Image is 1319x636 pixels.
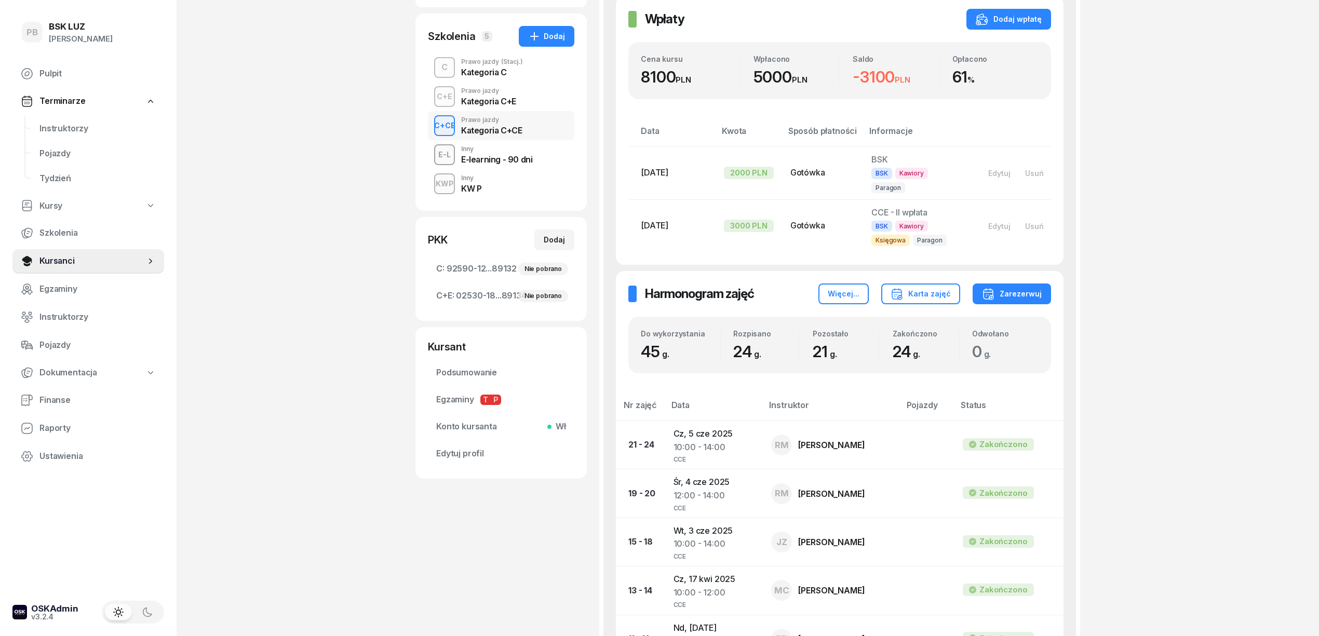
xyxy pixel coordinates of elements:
[436,447,566,461] span: Edytuj profil
[913,349,920,359] small: g.
[798,538,865,546] div: [PERSON_NAME]
[434,148,455,161] div: E-L
[641,167,668,178] span: [DATE]
[428,387,574,412] a: EgzaminyTP
[31,116,164,141] a: Instruktorzy
[436,289,454,303] span: C+E:
[967,75,975,85] small: %
[434,86,455,107] button: C+E
[895,75,910,85] small: PLN
[461,175,481,181] div: Inny
[428,233,448,247] div: PKK
[461,117,522,123] div: Prawo jazdy
[428,82,574,111] button: C+EPrawo jazdyKategoria C+E
[674,503,755,511] div: CCE
[966,9,1051,30] button: Dodaj wpłatę
[12,194,164,218] a: Kursy
[461,126,522,134] div: Kategoria C+CE
[641,329,720,338] div: Do wykorzystania
[952,55,1039,63] div: Opłacono
[775,441,789,450] span: RM
[662,349,669,359] small: g.
[428,140,574,169] button: E-LInnyE-learning - 90 dni
[891,288,951,300] div: Karta zajęć
[893,329,959,338] div: Zakończono
[428,111,574,140] button: C+CEPrawo jazdyKategoria C+CE
[434,115,455,136] button: C+CE
[628,124,716,146] th: Data
[733,342,766,361] span: 24
[39,310,156,324] span: Instruktorzy
[501,59,523,65] span: (Stacj.)
[461,59,523,65] div: Prawo jazdy
[893,342,925,361] span: 24
[979,438,1027,451] div: Zakończono
[518,290,568,302] div: Nie pobrano
[984,349,991,359] small: g.
[733,329,800,338] div: Rozpisano
[665,398,763,421] th: Data
[461,68,523,76] div: Kategoria C
[428,414,574,439] a: Konto kursantaWł
[31,604,78,613] div: OSKAdmin
[12,388,164,413] a: Finanse
[830,349,837,359] small: g.
[828,288,859,300] div: Więcej...
[782,124,863,146] th: Sposób płatności
[39,172,156,185] span: Tydzień
[551,420,566,434] span: Wł
[753,67,840,87] div: 5000
[665,566,763,615] td: Cz, 17 kwi 2025
[818,283,869,304] button: Więcej...
[12,305,164,330] a: Instruktorzy
[39,122,156,136] span: Instruktorzy
[31,166,164,191] a: Tydzień
[39,339,156,352] span: Pojazdy
[434,57,455,78] button: C
[972,329,1039,338] div: Odwołano
[676,75,691,85] small: PLN
[665,469,763,518] td: Śr, 4 cze 2025
[952,67,1039,87] div: 61
[665,421,763,469] td: Cz, 5 cze 2025
[430,119,460,132] div: C+CE
[674,454,755,463] div: CCE
[534,229,574,250] button: Dodaj
[12,61,164,86] a: Pulpit
[428,53,574,82] button: CPrawo jazdy(Stacj.)Kategoria C
[480,395,491,405] span: T
[39,282,156,296] span: Egzaminy
[871,154,888,165] span: BSK
[39,94,85,108] span: Terminarze
[39,199,62,213] span: Kursy
[981,218,1018,235] button: Edytuj
[988,169,1011,178] div: Edytuj
[674,441,755,454] div: 10:00 - 14:00
[753,55,840,63] div: Wpłacono
[434,173,455,194] button: KWP
[871,235,910,246] span: Księgowa
[798,441,865,449] div: [PERSON_NAME]
[792,75,807,85] small: PLN
[798,586,865,594] div: [PERSON_NAME]
[39,450,156,463] span: Ustawienia
[616,518,665,566] td: 15 - 18
[988,222,1011,231] div: Edytuj
[433,90,456,103] div: C+E
[491,395,501,405] span: P
[871,207,927,218] span: CCE - II wpłata
[813,342,842,361] span: 21
[428,441,574,466] a: Edytuj profil
[528,30,565,43] div: Dodaj
[428,169,574,198] button: KWPInnyKW P
[26,28,38,37] span: PB
[895,221,928,232] span: Kawiory
[428,340,574,354] div: Kursant
[436,366,566,380] span: Podsumowanie
[436,289,566,303] span: 02530-18...89134
[12,89,164,113] a: Terminarze
[871,168,892,179] span: BSK
[790,166,855,180] div: Gotówka
[436,393,566,407] span: Egzaminy
[976,13,1042,25] div: Dodaj wpłatę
